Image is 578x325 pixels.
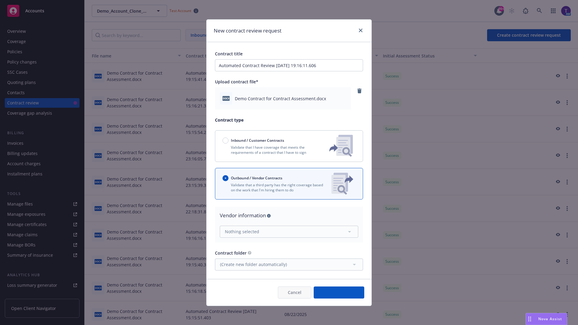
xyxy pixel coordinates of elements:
button: Nova Assist [526,313,567,325]
button: Cancel [278,286,311,299]
button: Create request [314,286,364,299]
span: Upload contract file* [215,79,258,85]
input: Inbound / Customer Contracts [222,138,228,144]
p: Validate that I have coverage that meets the requirements of a contract that I have to sign [222,145,319,155]
input: Outbound / Vendor Contracts [222,175,228,181]
span: Inbound / Customer Contracts [231,138,284,143]
p: Validate that a third party has the right coverage based on the work that I'm hiring them to do [222,182,327,193]
span: Nova Assist [538,316,562,321]
button: Nothing selected [220,226,358,238]
span: Contract folder [215,250,247,256]
span: Nothing selected [225,228,259,235]
span: Outbound / Vendor Contracts [231,175,282,181]
button: Inbound / Customer ContractsValidate that I have coverage that meets the requirements of a contra... [215,130,363,162]
div: Vendor information [220,212,358,219]
input: Enter a title for this contract [215,59,363,71]
span: docx [222,96,230,101]
p: Contract type [215,117,363,123]
span: (Create new folder automatically) [220,261,287,268]
span: Create request [324,289,354,295]
span: Demo Contract for Contract Assessment.docx [235,95,326,102]
h1: New contract review request [214,27,281,35]
span: Cancel [288,289,301,295]
a: close [357,27,364,34]
button: (Create new folder automatically) [215,258,363,271]
span: Contract title [215,51,243,57]
a: remove [356,87,363,94]
button: Outbound / Vendor ContractsValidate that a third party has the right coverage based on the work t... [215,168,363,200]
div: Drag to move [526,313,533,325]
